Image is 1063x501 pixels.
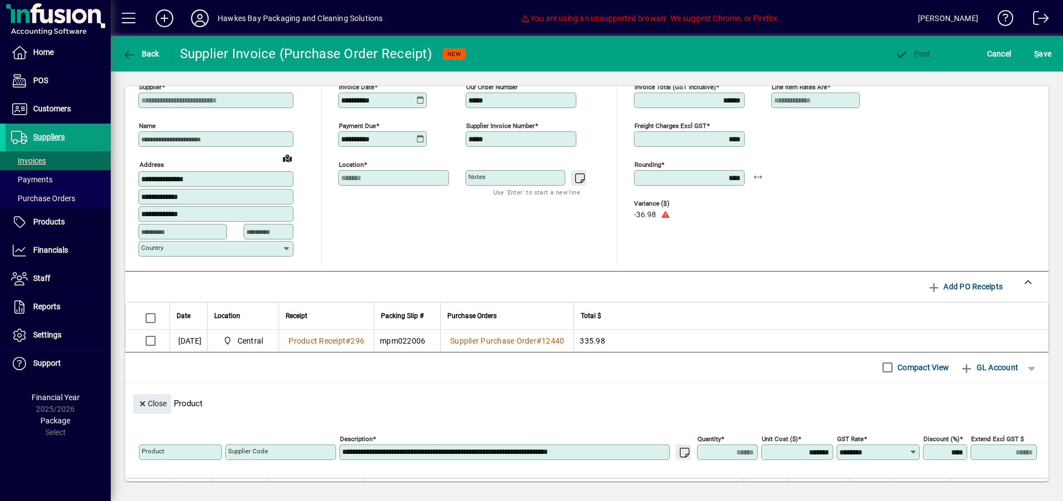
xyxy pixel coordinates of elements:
[450,336,536,345] span: Supplier Purchase Order
[536,336,541,345] span: #
[581,310,601,322] span: Total $
[288,336,345,345] span: Product Receipt
[634,200,700,207] span: Variance ($)
[698,434,721,442] mat-label: Quantity
[1031,44,1054,64] button: Save
[447,50,461,58] span: NEW
[339,83,374,91] mat-label: Invoice date
[634,211,656,219] span: -36.98
[141,244,163,252] mat-label: Country
[33,76,48,85] span: POS
[345,336,350,345] span: #
[278,149,296,167] a: View on map
[6,237,111,264] a: Financials
[33,48,54,57] span: Home
[1025,2,1049,38] a: Logout
[468,173,486,181] mat-label: Notes
[634,161,661,168] mat-label: Rounding
[892,44,933,64] button: Post
[960,359,1018,376] span: GL Account
[238,335,264,346] span: Central
[219,334,267,347] span: Central
[33,359,61,367] span: Support
[33,217,65,226] span: Products
[147,8,182,28] button: Add
[350,336,364,345] span: 296
[987,45,1012,63] span: Cancel
[520,14,780,23] span: You are using an unsupported browser. We suggest Chrome, or Firefox.
[1034,45,1051,63] span: ave
[6,170,111,189] a: Payments
[286,310,367,322] div: Receipt
[6,189,111,208] a: Purchase Orders
[33,274,50,283] span: Staff
[772,83,827,91] mat-label: Line item rates are
[33,330,61,339] span: Settings
[895,49,931,58] span: ost
[139,83,162,91] mat-label: Supplier
[11,194,75,203] span: Purchase Orders
[837,434,864,442] mat-label: GST rate
[178,335,202,346] span: [DATE]
[6,95,111,123] a: Customers
[6,321,111,349] a: Settings
[6,265,111,293] a: Staff
[218,9,383,27] div: Hawkes Bay Packaging and Cleaning Solutions
[33,132,65,141] span: Suppliers
[914,49,919,58] span: P
[466,122,535,130] mat-label: Supplier invoice number
[762,434,798,442] mat-label: Unit Cost ($)
[228,447,268,455] mat-label: Supplier Code
[142,447,164,455] mat-label: Product
[6,293,111,321] a: Reports
[111,44,172,64] app-page-header-button: Back
[923,277,1007,296] button: Add PO Receipts
[6,350,111,377] a: Support
[33,246,68,254] span: Financials
[581,310,1034,322] div: Total $
[177,310,190,322] span: Date
[33,302,60,311] span: Reports
[177,310,200,322] div: Date
[339,161,364,168] mat-label: Location
[40,416,70,425] span: Package
[122,49,159,58] span: Back
[6,39,111,67] a: Home
[339,122,376,130] mat-label: Payment due
[927,278,1003,295] span: Add PO Receipts
[32,393,80,402] span: Financial Year
[381,310,424,322] span: Packing Slip #
[340,434,373,442] mat-label: Description
[634,122,706,130] mat-label: Freight charges excl GST
[138,395,167,413] span: Close
[574,330,1048,352] td: 335.98
[286,310,307,322] span: Receipt
[466,83,518,91] mat-label: Our order number
[446,335,568,347] a: Supplier Purchase Order#12440
[918,9,978,27] div: [PERSON_NAME]
[214,310,240,322] span: Location
[954,357,1024,377] button: GL Account
[989,2,1014,38] a: Knowledge Base
[895,362,949,373] label: Compact View
[374,330,440,352] td: mpm022006
[33,104,71,113] span: Customers
[923,434,959,442] mat-label: Discount (%)
[139,122,156,130] mat-label: Name
[131,398,174,408] app-page-header-button: Close
[133,394,171,414] button: Close
[6,67,111,95] a: POS
[634,83,716,91] mat-label: Invoice Total (GST inclusive)
[381,310,434,322] div: Packing Slip #
[125,383,1049,417] div: Product
[180,45,432,63] div: Supplier Invoice (Purchase Order Receipt)
[11,156,46,165] span: Invoices
[971,434,1024,442] mat-label: Extend excl GST $
[6,208,111,236] a: Products
[11,175,53,184] span: Payments
[984,44,1014,64] button: Cancel
[285,335,368,347] a: Product Receipt#296
[493,186,580,198] mat-hint: Use 'Enter' to start a new line
[541,336,564,345] span: 12440
[120,44,162,64] button: Back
